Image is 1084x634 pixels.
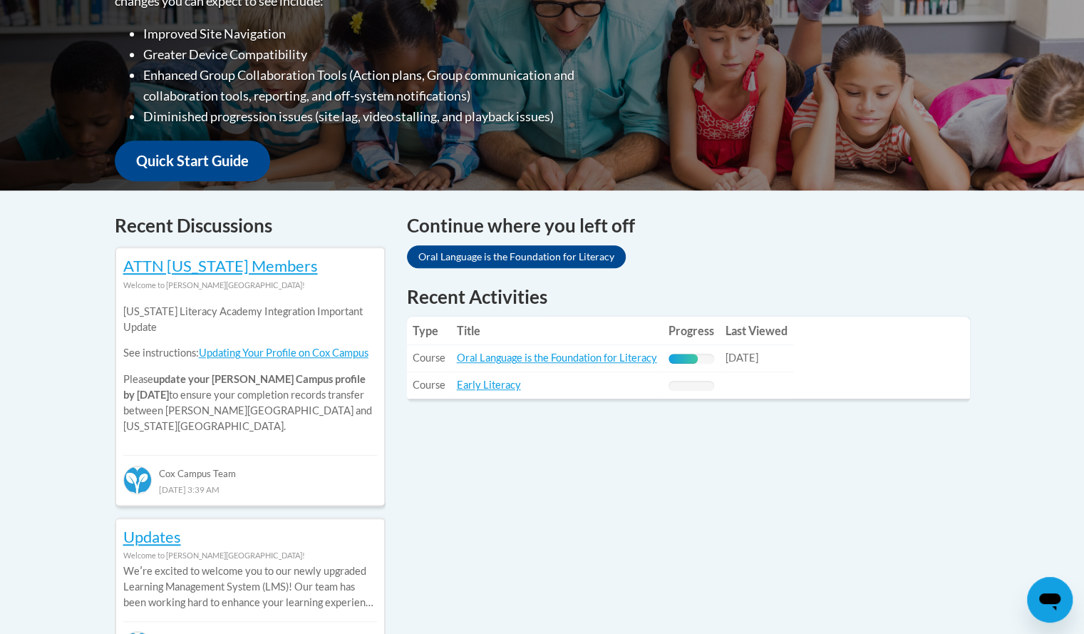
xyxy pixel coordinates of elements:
div: Cox Campus Team [123,455,377,481]
li: Greater Device Compatibility [143,44,631,65]
h4: Continue where you left off [407,212,970,240]
li: Improved Site Navigation [143,24,631,44]
th: Last Viewed [720,317,793,345]
div: [DATE] 3:39 AM [123,481,377,497]
th: Title [451,317,663,345]
b: update your [PERSON_NAME] Campus profile by [DATE] [123,373,366,401]
h1: Recent Activities [407,284,970,310]
a: Quick Start Guide [115,140,270,181]
th: Progress [663,317,720,345]
a: ATTN [US_STATE] Members [123,256,318,275]
a: Early Literacy [457,379,521,391]
span: Course [413,352,445,364]
div: Please to ensure your completion records transfer between [PERSON_NAME][GEOGRAPHIC_DATA] and [US_... [123,293,377,445]
p: Weʹre excited to welcome you to our newly upgraded Learning Management System (LMS)! Our team has... [123,563,377,610]
p: [US_STATE] Literacy Academy Integration Important Update [123,304,377,335]
iframe: Button to launch messaging window [1027,577,1073,623]
p: See instructions: [123,345,377,361]
a: Oral Language is the Foundation for Literacy [407,245,626,268]
div: Welcome to [PERSON_NAME][GEOGRAPHIC_DATA]! [123,277,377,293]
span: Course [413,379,445,391]
a: Updating Your Profile on Cox Campus [199,347,368,359]
th: Type [407,317,451,345]
img: Cox Campus Team [123,466,152,494]
h4: Recent Discussions [115,212,386,240]
div: Progress, % [669,354,698,364]
li: Diminished progression issues (site lag, video stalling, and playback issues) [143,106,631,127]
a: Oral Language is the Foundation for Literacy [457,352,657,364]
div: Welcome to [PERSON_NAME][GEOGRAPHIC_DATA]! [123,548,377,563]
span: [DATE] [726,352,758,364]
a: Updates [123,527,181,546]
li: Enhanced Group Collaboration Tools (Action plans, Group communication and collaboration tools, re... [143,65,631,106]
